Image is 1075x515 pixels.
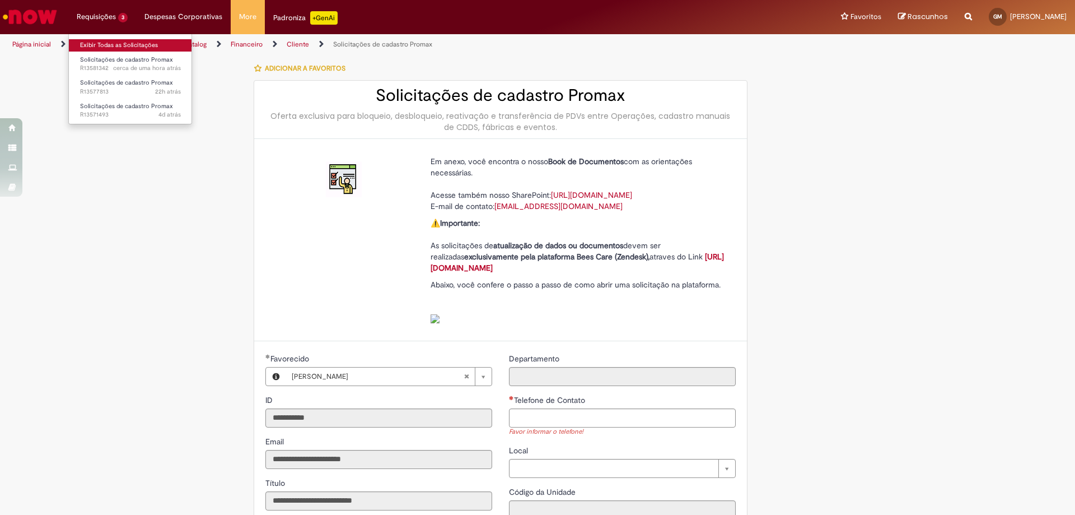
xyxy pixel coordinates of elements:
[509,459,736,478] a: Limpar campo Local
[144,11,222,22] span: Despesas Corporativas
[265,110,736,133] div: Oferta exclusiva para bloqueio, desbloqueio, reativação e transferência de PDVs entre Operações, ...
[509,396,514,400] span: Necessários
[69,100,192,121] a: Aberto R13571493 : Solicitações de cadastro Promax
[68,34,192,124] ul: Requisições
[431,279,727,324] p: Abaixo, você confere o passo a passo de como abrir uma solicitação na plataforma.
[155,87,181,96] span: 22h atrás
[80,110,181,119] span: R13571493
[509,428,736,437] div: Favor informar o telefone!
[458,368,475,386] abbr: Limpar campo Favorecido
[286,368,492,386] a: [PERSON_NAME]Limpar campo Favorecido
[440,218,480,228] strong: Importante:
[80,64,181,73] span: R13581342
[265,477,287,489] label: Somente leitura - Título
[265,450,492,469] input: Email
[333,40,432,49] a: Solicitações de cadastro Promax
[8,34,708,55] ul: Trilhas de página
[493,240,623,250] strong: atualização de dados ou documentos
[80,78,173,87] span: Solicitações de cadastro Promax
[287,40,309,49] a: Cliente
[292,368,464,386] span: [PERSON_NAME]
[509,486,578,498] label: Somente leitura - Código da Unidade
[908,11,948,22] span: Rascunhos
[77,11,116,22] span: Requisições
[265,395,275,405] span: Somente leitura - ID
[431,156,727,212] p: Em anexo, você encontra o nosso com as orientações necessárias. Acesse também nosso SharePoint: E...
[326,161,362,197] img: Solicitações de cadastro Promax
[551,190,632,200] a: [URL][DOMAIN_NAME]
[464,252,649,262] strong: exclusivamente pela plataforma Bees Care (Zendesk),
[266,368,286,386] button: Favorecido, Visualizar este registro Gabrieli Martins
[69,39,192,52] a: Exibir Todas as Solicitações
[265,395,275,406] label: Somente leitura - ID
[1,6,59,28] img: ServiceNow
[509,409,736,428] input: Telefone de Contato
[158,110,181,119] span: 4d atrás
[270,354,311,364] span: Necessários - Favorecido
[993,13,1002,20] span: GM
[548,156,624,166] strong: Book de Documentos
[265,354,270,359] span: Obrigatório Preenchido
[231,40,263,49] a: Financeiro
[265,437,286,447] span: Somente leitura - Email
[273,11,338,25] div: Padroniza
[265,86,736,105] h2: Solicitações de cadastro Promax
[431,314,440,323] img: sys_attachment.do
[265,491,492,511] input: Título
[265,436,286,447] label: Somente leitura - Email
[118,13,128,22] span: 3
[431,252,724,273] a: [URL][DOMAIN_NAME]
[265,478,287,488] span: Somente leitura - Título
[113,64,181,72] time: 30/09/2025 12:55:08
[494,201,623,211] a: [EMAIL_ADDRESS][DOMAIN_NAME]
[431,217,727,273] p: ⚠️ As solicitações de devem ser realizadas atraves do Link
[1010,12,1067,21] span: [PERSON_NAME]
[12,40,51,49] a: Página inicial
[69,54,192,75] a: Aberto R13581342 : Solicitações de cadastro Promax
[158,110,181,119] time: 26/09/2025 16:14:08
[239,11,256,22] span: More
[514,395,587,405] span: Telefone de Contato
[80,55,173,64] span: Solicitações de cadastro Promax
[509,353,562,364] label: Somente leitura - Departamento
[509,367,736,386] input: Departamento
[310,11,338,25] p: +GenAi
[80,87,181,96] span: R13577813
[265,64,345,73] span: Adicionar a Favoritos
[155,87,181,96] time: 29/09/2025 15:37:54
[80,102,173,110] span: Solicitações de cadastro Promax
[850,11,881,22] span: Favoritos
[898,12,948,22] a: Rascunhos
[509,487,578,497] span: Somente leitura - Código da Unidade
[254,57,352,80] button: Adicionar a Favoritos
[265,409,492,428] input: ID
[69,77,192,98] a: Aberto R13577813 : Solicitações de cadastro Promax
[113,64,181,72] span: cerca de uma hora atrás
[509,446,530,456] span: Local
